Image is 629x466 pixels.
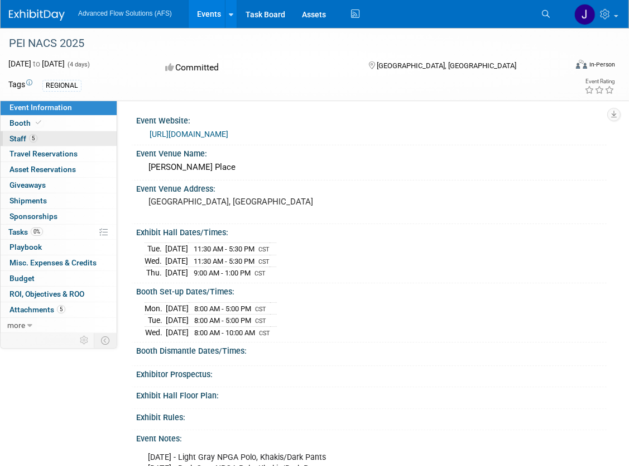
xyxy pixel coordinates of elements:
span: Staff [9,134,37,143]
div: Exhibit Rules: [136,409,607,423]
a: Playbook [1,240,117,255]
td: [DATE] [166,326,189,338]
a: Travel Reservations [1,146,117,161]
td: [DATE] [165,243,188,255]
div: Event Venue Address: [136,180,607,194]
span: 8:00 AM - 5:00 PM [194,305,251,313]
span: CST [258,258,270,265]
span: CST [255,306,266,313]
a: Giveaways [1,178,117,193]
a: Misc. Expenses & Credits [1,255,117,270]
div: Event Rating [584,79,614,84]
span: Sponsorships [9,212,57,221]
td: [DATE] [165,267,188,279]
span: (4 days) [66,61,90,68]
span: 5 [57,305,65,313]
span: CST [258,246,270,253]
span: Misc. Expenses & Credits [9,258,97,267]
span: Asset Reservations [9,165,76,174]
span: 11:30 AM - 5:30 PM [194,245,255,253]
span: ROI, Objectives & ROO [9,289,84,298]
pre: [GEOGRAPHIC_DATA], [GEOGRAPHIC_DATA] [148,197,320,207]
div: In-Person [589,60,615,69]
div: Booth Set-up Dates/Times: [136,283,607,297]
td: Wed. [145,255,165,267]
img: Jeff Rizner [574,4,596,25]
a: Budget [1,271,117,286]
span: more [7,321,25,330]
a: Attachments5 [1,302,117,317]
div: Event Venue Name: [136,145,607,159]
span: Giveaways [9,180,46,189]
span: Attachments [9,305,65,314]
a: Booth [1,116,117,131]
span: 11:30 AM - 5:30 PM [194,257,255,265]
div: Event Notes: [136,430,607,444]
a: Tasks0% [1,225,117,240]
span: 9:00 AM - 1:00 PM [194,269,251,277]
td: Tags [8,79,32,92]
div: [PERSON_NAME] Place [145,159,598,176]
td: Tue. [145,315,166,327]
td: Wed. [145,326,166,338]
div: Exhibit Hall Dates/Times: [136,224,607,238]
a: Asset Reservations [1,162,117,177]
span: 5 [29,134,37,142]
span: Playbook [9,242,42,251]
a: Event Information [1,100,117,115]
td: [DATE] [165,255,188,267]
div: Exhibit Hall Floor Plan: [136,387,607,401]
td: [DATE] [166,315,189,327]
span: 8:00 AM - 5:00 PM [194,316,251,325]
td: [DATE] [166,302,189,315]
span: Tasks [8,227,43,236]
a: ROI, Objectives & ROO [1,287,117,302]
span: Budget [9,274,35,283]
div: PEI NACS 2025 [5,34,555,54]
a: Sponsorships [1,209,117,224]
span: CST [255,270,266,277]
span: Travel Reservations [9,149,78,158]
span: [GEOGRAPHIC_DATA], [GEOGRAPHIC_DATA] [377,61,516,70]
span: CST [255,317,266,325]
div: REGIONAL [42,80,81,92]
a: more [1,318,117,333]
span: Event Information [9,103,72,112]
div: Exhibitor Prospectus: [136,366,607,380]
span: to [31,59,42,68]
div: Committed [162,58,350,78]
span: Advanced Flow Solutions (AFS) [78,9,172,17]
td: Toggle Event Tabs [94,333,117,348]
div: Event Format [521,58,615,75]
span: 8:00 AM - 10:00 AM [194,329,255,337]
img: Format-Inperson.png [576,60,587,69]
td: Thu. [145,267,165,279]
span: Shipments [9,196,47,205]
span: Booth [9,118,44,127]
div: Booth Dismantle Dates/Times: [136,343,607,356]
span: 0% [31,227,43,236]
span: CST [259,330,270,337]
i: Booth reservation complete [36,120,41,126]
td: Tue. [145,243,165,255]
td: Personalize Event Tab Strip [75,333,94,348]
img: ExhibitDay [9,9,65,21]
td: Mon. [145,302,166,315]
a: [URL][DOMAIN_NAME] [150,130,228,139]
span: [DATE] [DATE] [8,59,65,68]
a: Shipments [1,193,117,208]
div: Event Website: [136,112,607,126]
a: Staff5 [1,131,117,146]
